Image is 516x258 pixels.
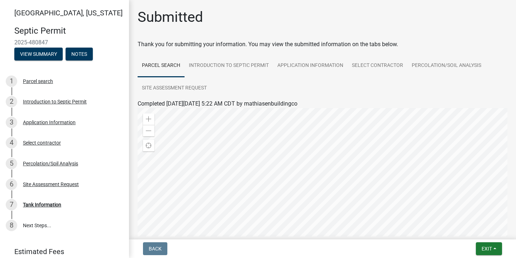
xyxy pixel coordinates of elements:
span: [GEOGRAPHIC_DATA], [US_STATE] [14,9,123,17]
div: Select contractor [23,140,61,145]
a: Parcel search [138,54,185,77]
a: Application Information [273,54,348,77]
div: Application Information [23,120,76,125]
div: Introduction to Septic Permit [23,99,87,104]
div: 1 [6,76,17,87]
wm-modal-confirm: Summary [14,52,63,57]
h4: Septic Permit [14,26,123,36]
span: 2025-480847 [14,39,115,46]
div: 5 [6,158,17,169]
div: 2 [6,96,17,107]
a: Site Assessment Request [138,77,211,100]
button: Back [143,242,167,255]
wm-modal-confirm: Notes [66,52,93,57]
div: Zoom in [143,113,154,125]
div: 6 [6,179,17,190]
div: Parcel search [23,79,53,84]
div: Zoom out [143,125,154,136]
div: Find my location [143,140,154,151]
span: Completed [DATE][DATE] 5:22 AM CDT by mathiasenbuildingco [138,100,297,107]
div: Thank you for submitting your information. You may view the submitted information on the tabs below. [138,40,507,49]
span: Back [149,246,162,252]
a: Introduction to Septic Permit [185,54,273,77]
h1: Submitted [138,9,203,26]
span: Exit [482,246,492,252]
div: Site Assessment Request [23,182,79,187]
div: Percolation/Soil Analysis [23,161,78,166]
a: Percolation/Soil Analysis [407,54,486,77]
div: 3 [6,117,17,128]
div: 8 [6,220,17,231]
div: 7 [6,199,17,210]
a: Select contractor [348,54,407,77]
button: View Summary [14,48,63,60]
button: Exit [476,242,502,255]
div: Tank Information [23,202,61,207]
button: Notes [66,48,93,60]
div: 4 [6,137,17,149]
